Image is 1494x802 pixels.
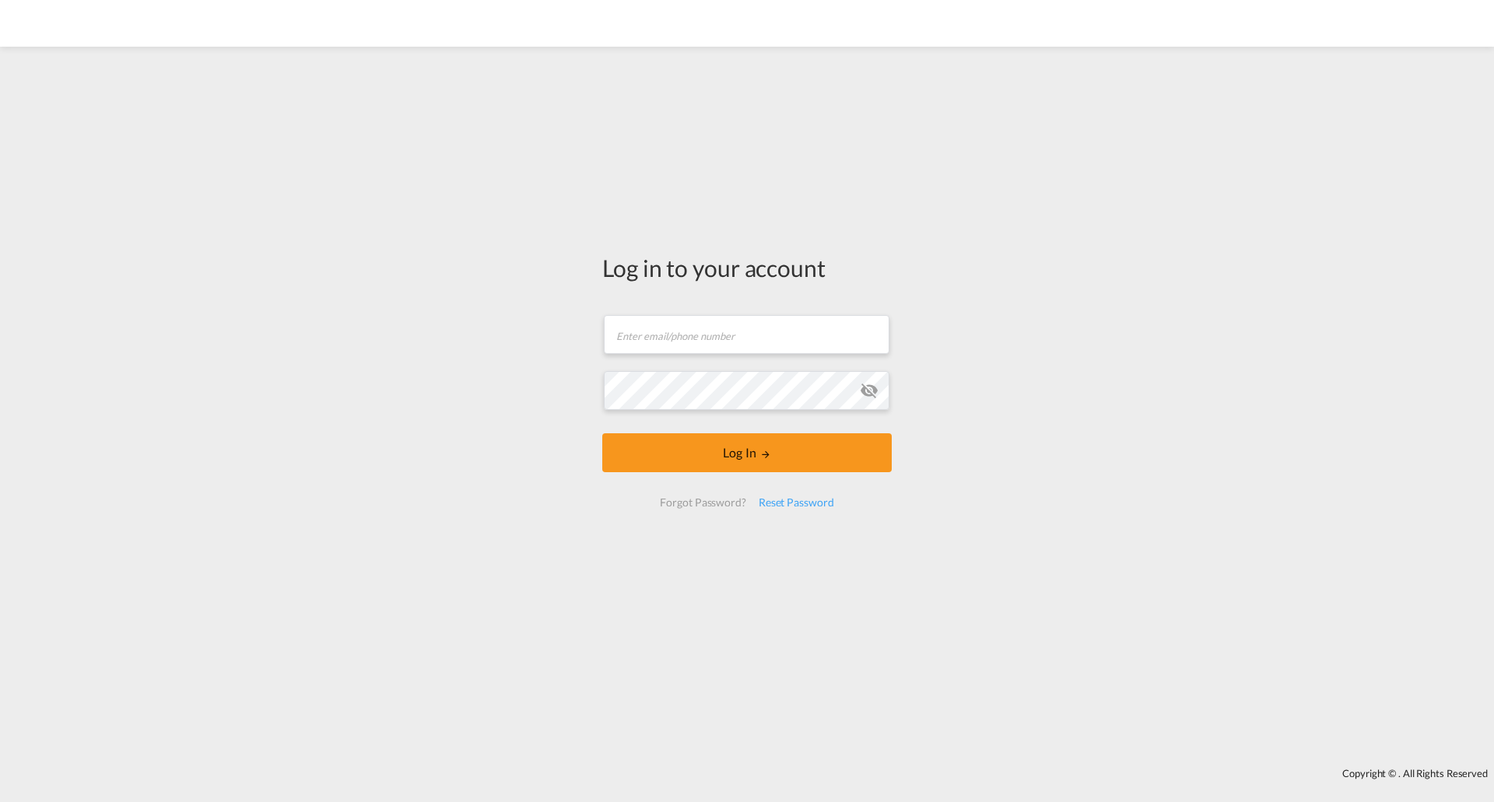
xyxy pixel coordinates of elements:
[602,251,892,284] div: Log in to your account
[860,381,879,400] md-icon: icon-eye-off
[654,489,752,517] div: Forgot Password?
[602,433,892,472] button: LOGIN
[604,315,889,354] input: Enter email/phone number
[752,489,840,517] div: Reset Password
